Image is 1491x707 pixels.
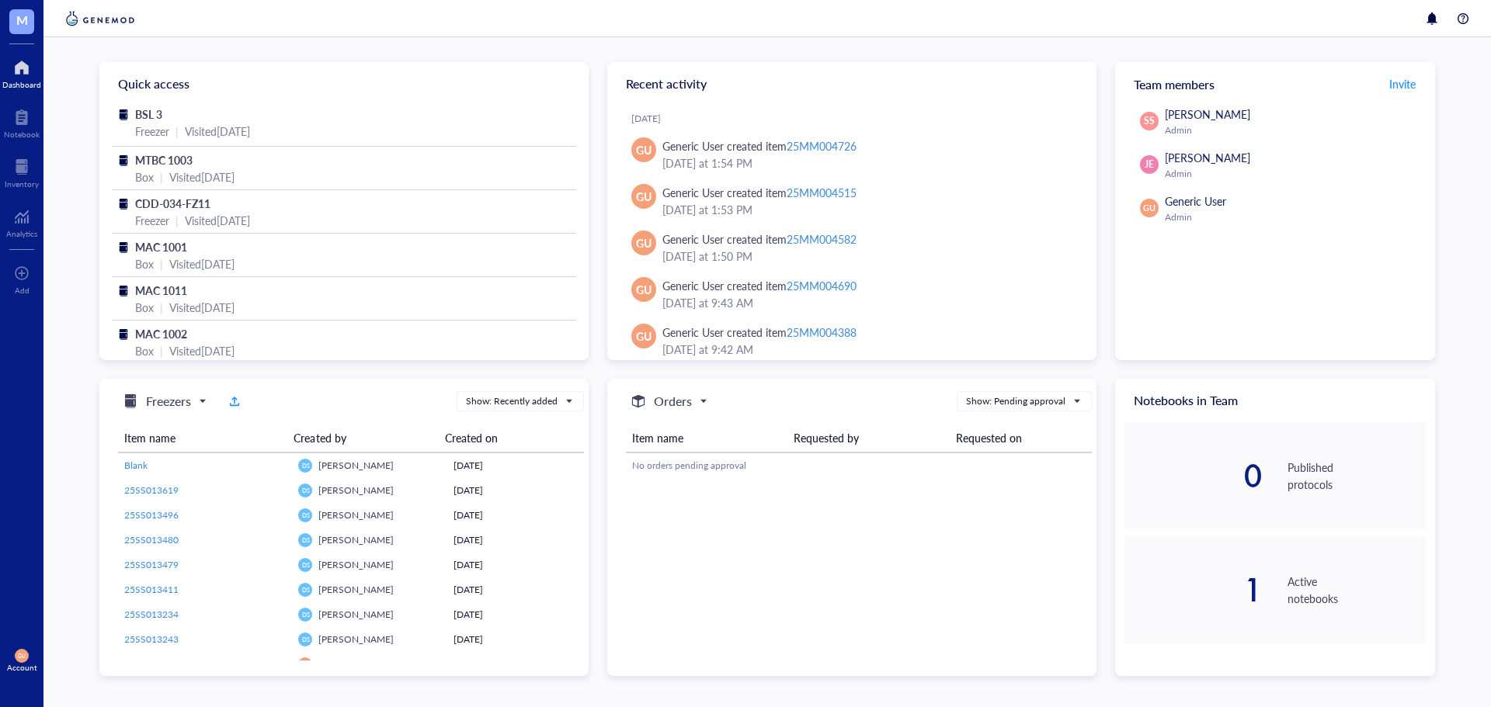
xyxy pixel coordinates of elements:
[632,459,1086,473] div: No orders pending approval
[662,324,857,341] div: Generic User created item
[1288,573,1426,607] div: Active notebooks
[135,239,187,255] span: MAC 1001
[1144,114,1155,128] span: SS
[662,230,857,248] div: Generic User created item
[124,508,286,522] a: 25SS013496
[1388,71,1416,96] button: Invite
[1115,62,1435,106] div: Team members
[160,168,163,185] div: |
[439,424,572,452] th: Created on
[636,328,652,345] span: GU
[4,105,40,139] a: Notebook
[176,212,179,229] div: |
[62,9,138,28] img: genemod-logo
[318,657,371,671] span: Generic User
[1165,211,1420,224] div: Admin
[2,80,41,89] div: Dashboard
[124,632,286,646] a: 25SS013243
[135,106,162,122] span: BSL 3
[124,608,179,621] span: 25SS013234
[301,561,309,568] span: DS
[135,196,210,211] span: CDD-034-FZ11
[318,459,394,472] span: [PERSON_NAME]
[287,424,439,452] th: Created by
[301,487,309,494] span: DS
[454,508,578,522] div: [DATE]
[662,277,857,294] div: Generic User created item
[160,342,163,359] div: |
[135,282,187,298] span: MAC 1011
[169,342,235,359] div: Visited [DATE]
[607,62,1097,106] div: Recent activity
[135,168,154,185] div: Box
[301,536,309,543] span: DS
[15,286,30,295] div: Add
[169,255,235,272] div: Visited [DATE]
[454,608,578,622] div: [DATE]
[636,234,652,251] span: GU
[185,212,250,229] div: Visited [DATE]
[1288,459,1426,493] div: Published protocols
[301,586,309,593] span: DS
[318,583,394,596] span: [PERSON_NAME]
[787,324,857,340] div: 25MM004388
[135,342,154,359] div: Box
[620,271,1084,317] a: GUGeneric User created item25MM004690[DATE] at 9:43 AM
[662,154,1072,172] div: [DATE] at 1:54 PM
[662,201,1072,218] div: [DATE] at 1:53 PM
[1124,574,1263,605] div: 1
[620,131,1084,178] a: GUGeneric User created item25MM004726[DATE] at 1:54 PM
[318,558,394,571] span: [PERSON_NAME]
[950,424,1092,452] th: Requested on
[169,168,235,185] div: Visited [DATE]
[16,10,28,29] span: M
[631,113,1084,125] div: [DATE]
[160,299,163,316] div: |
[787,185,857,200] div: 25MM004515
[454,558,578,572] div: [DATE]
[636,141,652,158] span: GU
[160,255,163,272] div: |
[135,255,154,272] div: Box
[301,611,309,618] span: DS
[620,178,1084,224] a: GUGeneric User created item25MM004515[DATE] at 1:53 PM
[1165,124,1420,137] div: Admin
[124,583,179,596] span: 25SS013411
[636,281,652,298] span: GU
[124,608,286,622] a: 25SS013234
[18,653,25,659] span: GU
[124,483,179,497] span: 25SS013619
[124,508,179,522] span: 25SS013496
[146,392,191,411] h5: Freezers
[1165,106,1250,122] span: [PERSON_NAME]
[318,508,394,522] span: [PERSON_NAME]
[1124,460,1263,491] div: 0
[135,326,187,341] span: MAC 1002
[124,657,286,671] a: Blank
[454,583,578,597] div: [DATE]
[626,424,787,452] th: Item name
[318,632,394,646] span: [PERSON_NAME]
[5,179,39,189] div: Inventory
[2,55,41,89] a: Dashboard
[4,130,40,139] div: Notebook
[1165,150,1250,165] span: [PERSON_NAME]
[662,248,1072,265] div: [DATE] at 1:50 PM
[135,212,169,229] div: Freezer
[654,392,692,411] h5: Orders
[318,533,394,546] span: [PERSON_NAME]
[620,224,1084,271] a: GUGeneric User created item25MM004582[DATE] at 1:50 PM
[124,657,148,671] span: Blank
[169,299,235,316] div: Visited [DATE]
[454,657,578,671] div: [DATE]
[6,204,37,238] a: Analytics
[124,533,286,547] a: 25SS013480
[1389,76,1416,92] span: Invite
[620,317,1084,364] a: GUGeneric User created item25MM004388[DATE] at 9:42 AM
[124,533,179,546] span: 25SS013480
[6,229,37,238] div: Analytics
[454,632,578,646] div: [DATE]
[1143,202,1156,214] span: GU
[185,123,250,140] div: Visited [DATE]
